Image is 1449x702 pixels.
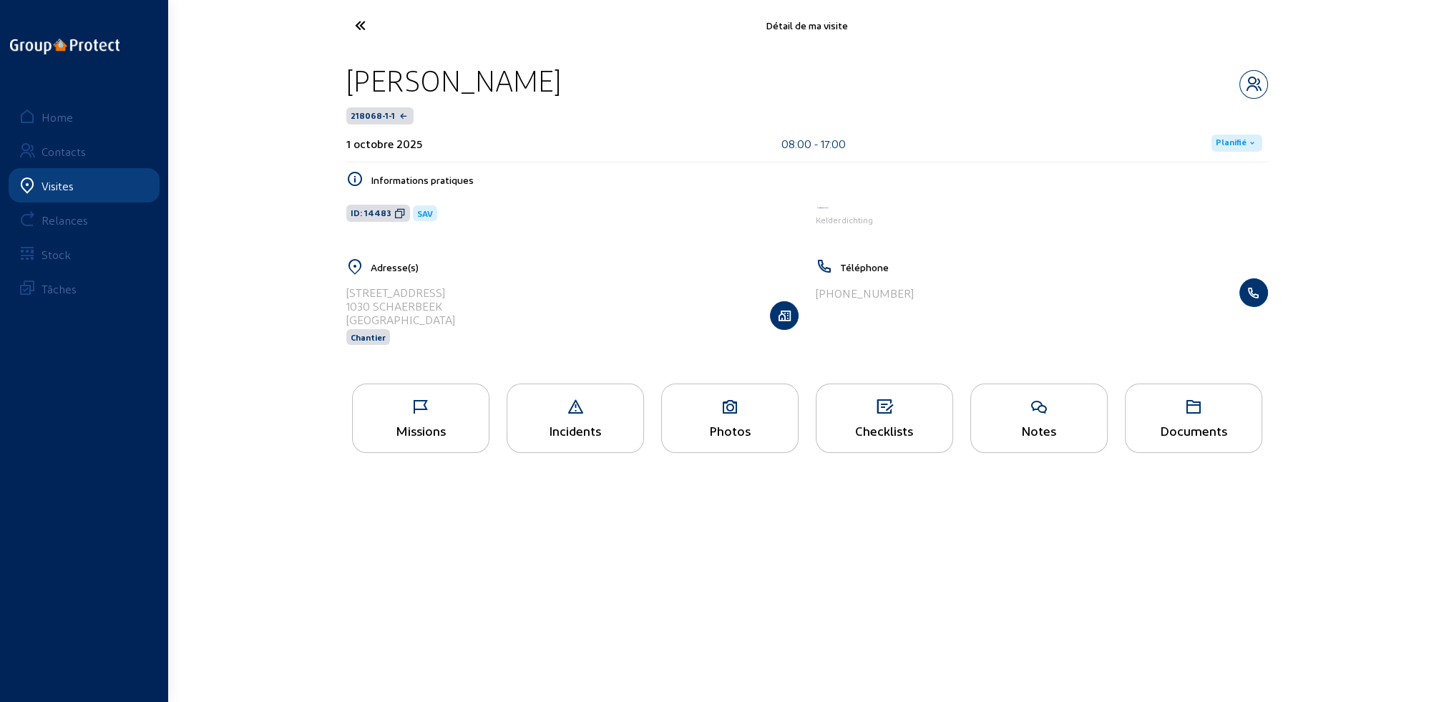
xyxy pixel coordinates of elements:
a: Home [9,99,160,134]
h5: Adresse(s) [371,261,799,273]
a: Stock [9,237,160,271]
div: [PHONE_NUMBER] [816,286,914,300]
span: ID: 14483 [351,208,391,219]
h5: Informations pratiques [371,174,1268,186]
span: Planifié [1216,137,1246,149]
span: 218068-1-1 [351,110,395,122]
div: [GEOGRAPHIC_DATA] [346,313,455,326]
div: Contacts [42,145,86,158]
div: Détail de ma visite [492,19,1122,31]
div: [STREET_ADDRESS] [346,286,455,299]
h5: Téléphone [840,261,1268,273]
a: Tâches [9,271,160,306]
div: 1 octobre 2025 [346,137,422,150]
img: logo-oneline.png [10,39,119,54]
img: Aqua Protect [816,206,830,210]
div: 1030 SCHAERBEEK [346,299,455,313]
div: Incidents [507,423,643,438]
div: Documents [1126,423,1262,438]
div: Missions [353,423,489,438]
span: Kelderdichting [816,215,873,225]
div: Relances [42,213,88,227]
span: Chantier [351,332,386,342]
span: SAV [417,208,433,218]
div: Notes [971,423,1107,438]
a: Contacts [9,134,160,168]
div: Tâches [42,282,77,296]
div: 08:00 - 17:00 [781,137,846,150]
a: Visites [9,168,160,203]
div: Photos [662,423,798,438]
div: [PERSON_NAME] [346,62,561,99]
div: Home [42,110,73,124]
div: Visites [42,179,74,192]
div: Checklists [816,423,952,438]
div: Stock [42,248,71,261]
a: Relances [9,203,160,237]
